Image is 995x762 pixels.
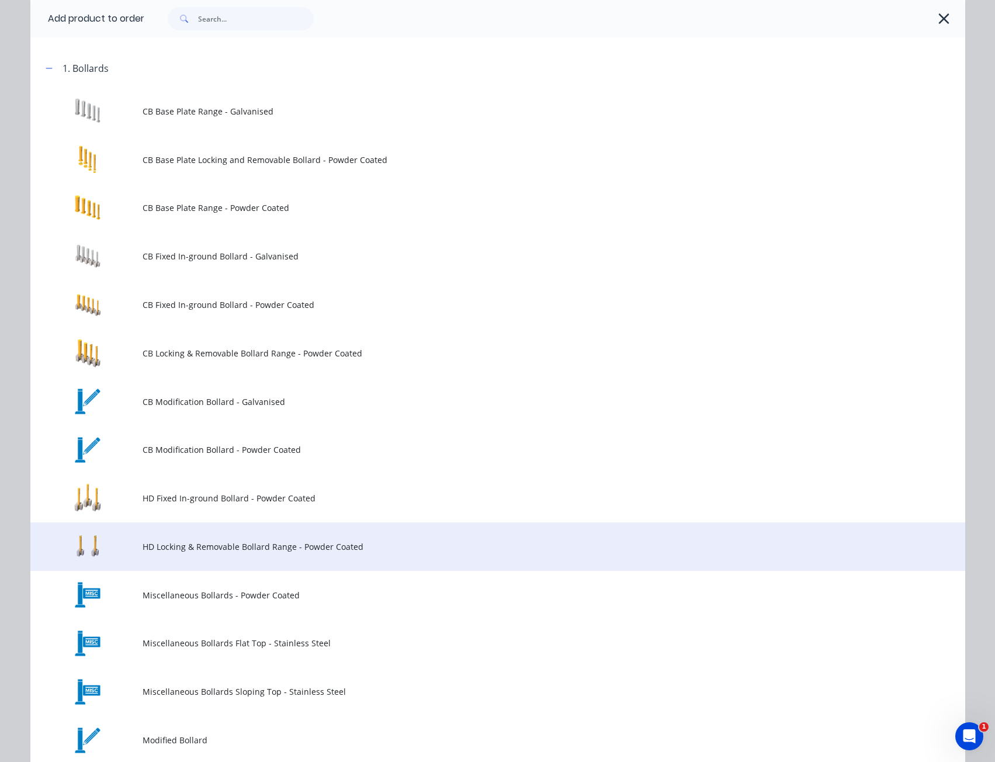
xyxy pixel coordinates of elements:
[143,250,800,262] span: CB Fixed In-ground Bollard - Galvanised
[143,637,800,649] span: Miscellaneous Bollards Flat Top - Stainless Steel
[143,347,800,359] span: CB Locking & Removable Bollard Range - Powder Coated
[143,299,800,311] span: CB Fixed In-ground Bollard - Powder Coated
[143,444,800,456] span: CB Modification Bollard - Powder Coated
[143,589,800,601] span: Miscellaneous Bollards - Powder Coated
[143,396,800,408] span: CB Modification Bollard - Galvanised
[143,734,800,746] span: Modified Bollard
[198,7,314,30] input: Search...
[143,202,800,214] span: CB Base Plate Range - Powder Coated
[143,492,800,504] span: HD Fixed In-ground Bollard - Powder Coated
[955,722,983,750] iframe: Intercom live chat
[143,105,800,117] span: CB Base Plate Range - Galvanised
[143,541,800,553] span: HD Locking & Removable Bollard Range - Powder Coated
[143,154,800,166] span: CB Base Plate Locking and Removable Bollard - Powder Coated
[143,685,800,698] span: Miscellaneous Bollards Sloping Top - Stainless Steel
[63,61,109,75] div: 1. Bollards
[979,722,989,732] span: 1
